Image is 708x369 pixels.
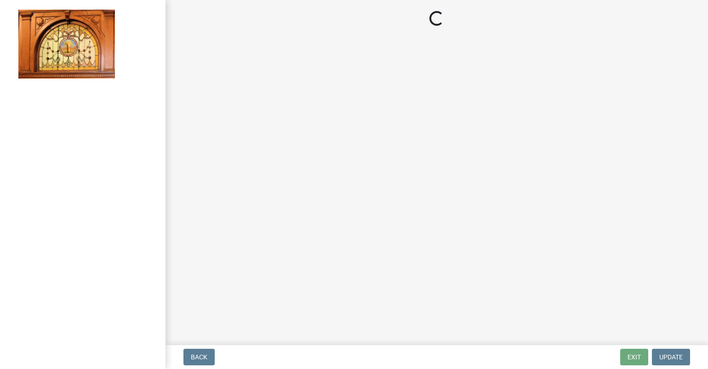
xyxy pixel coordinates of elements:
button: Update [652,349,690,365]
span: Update [659,353,683,361]
button: Exit [620,349,648,365]
span: Back [191,353,207,361]
button: Back [183,349,215,365]
img: Jasper County, Indiana [18,10,115,79]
